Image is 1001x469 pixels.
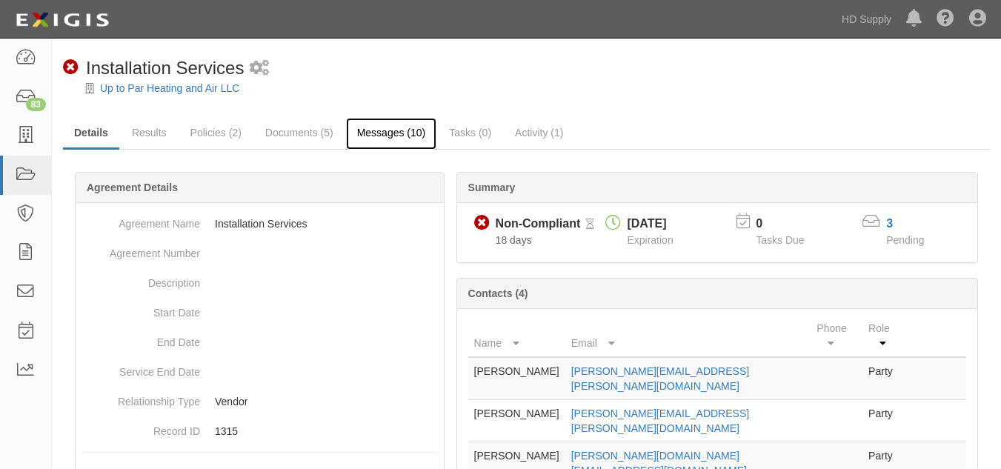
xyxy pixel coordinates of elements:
a: Up to Par Heating and Air LLC [100,82,239,94]
b: Summary [468,182,516,193]
div: Installation Services [63,56,244,81]
div: Non-Compliant [496,216,581,233]
dt: Agreement Name [82,209,200,231]
th: Name [468,315,565,357]
dt: Description [82,268,200,290]
dd: Vendor [82,387,438,416]
b: Agreement Details [87,182,178,193]
a: Messages (10) [346,118,437,150]
td: Party [862,357,907,400]
a: [PERSON_NAME][EMAIL_ADDRESS][PERSON_NAME][DOMAIN_NAME] [571,365,749,392]
dt: Service End Date [82,357,200,379]
img: logo-5460c22ac91f19d4615b14bd174203de0afe785f0fc80cf4dbbc73dc1793850b.png [11,7,113,33]
dt: End Date [82,327,200,350]
td: [PERSON_NAME] [468,357,565,400]
dd: Installation Services [82,209,438,239]
i: 2 scheduled workflows [250,61,269,76]
span: Since 09/22/2025 [496,234,532,246]
a: Documents (5) [254,118,345,147]
span: Expiration [627,234,673,246]
dt: Agreement Number [82,239,200,261]
a: Policies (2) [179,118,253,147]
a: 3 [886,217,893,230]
div: 83 [26,98,46,111]
p: 1315 [215,424,438,439]
dt: Relationship Type [82,387,200,409]
a: HD Supply [834,4,899,34]
span: Tasks Due [756,234,804,246]
a: Details [63,118,119,150]
span: Pending [886,234,924,246]
th: Phone [811,315,862,357]
i: Help Center - Complianz [937,10,954,28]
span: Installation Services [86,58,244,78]
b: Contacts (4) [468,287,528,299]
i: Pending Review [586,219,594,230]
i: Non-Compliant [63,60,79,76]
dt: Record ID [82,416,200,439]
dt: Start Date [82,298,200,320]
th: Email [565,315,811,357]
td: [PERSON_NAME] [468,400,565,442]
td: Party [862,400,907,442]
div: [DATE] [627,216,673,233]
th: Role [862,315,907,357]
p: 0 [756,216,822,233]
i: Non-Compliant [474,216,490,231]
a: Activity (1) [504,118,574,147]
a: Results [121,118,178,147]
a: [PERSON_NAME][EMAIL_ADDRESS][PERSON_NAME][DOMAIN_NAME] [571,408,749,434]
a: Tasks (0) [438,118,502,147]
